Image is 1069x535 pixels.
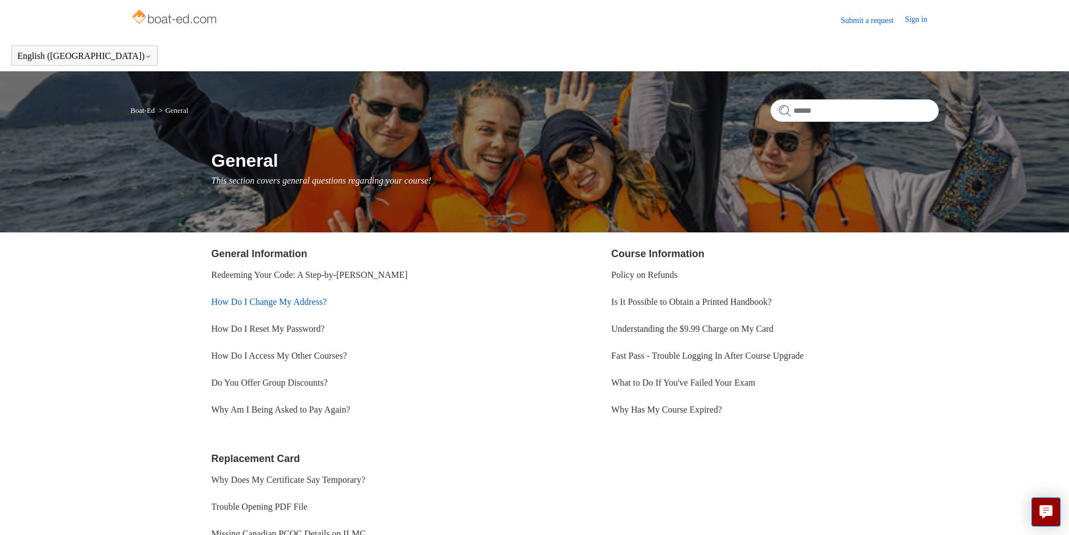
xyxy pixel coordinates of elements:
[611,351,804,360] a: Fast Pass - Trouble Logging In After Course Upgrade
[611,405,722,414] a: Why Has My Course Expired?
[212,297,327,307] a: How Do I Change My Address?
[212,502,308,511] a: Trouble Opening PDF File
[611,378,755,387] a: What to Do If You've Failed Your Exam
[611,324,773,333] a: Understanding the $9.99 Charge on My Card
[212,475,366,484] a: Why Does My Certificate Say Temporary?
[905,13,938,27] a: Sign in
[212,270,408,280] a: Redeeming Your Code: A Step-by-[PERSON_NAME]
[131,106,157,115] li: Boat-Ed
[611,297,772,307] a: Is It Possible to Obtain a Printed Handbook?
[212,453,300,464] a: Replacement Card
[611,270,677,280] a: Policy on Refunds
[212,248,308,259] a: General Information
[157,106,188,115] li: General
[212,324,325,333] a: How Do I Reset My Password?
[212,174,939,188] p: This section covers general questions regarding your course!
[611,248,704,259] a: Course Information
[212,351,347,360] a: How Do I Access My Other Courses?
[131,106,155,115] a: Boat-Ed
[131,7,220,29] img: Boat-Ed Help Center home page
[212,378,328,387] a: Do You Offer Group Discounts?
[770,99,939,122] input: Search
[17,51,152,61] button: English ([GEOGRAPHIC_DATA])
[212,147,939,174] h1: General
[841,15,905,26] a: Submit a request
[212,405,351,414] a: Why Am I Being Asked to Pay Again?
[1031,497,1061,527] button: Live chat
